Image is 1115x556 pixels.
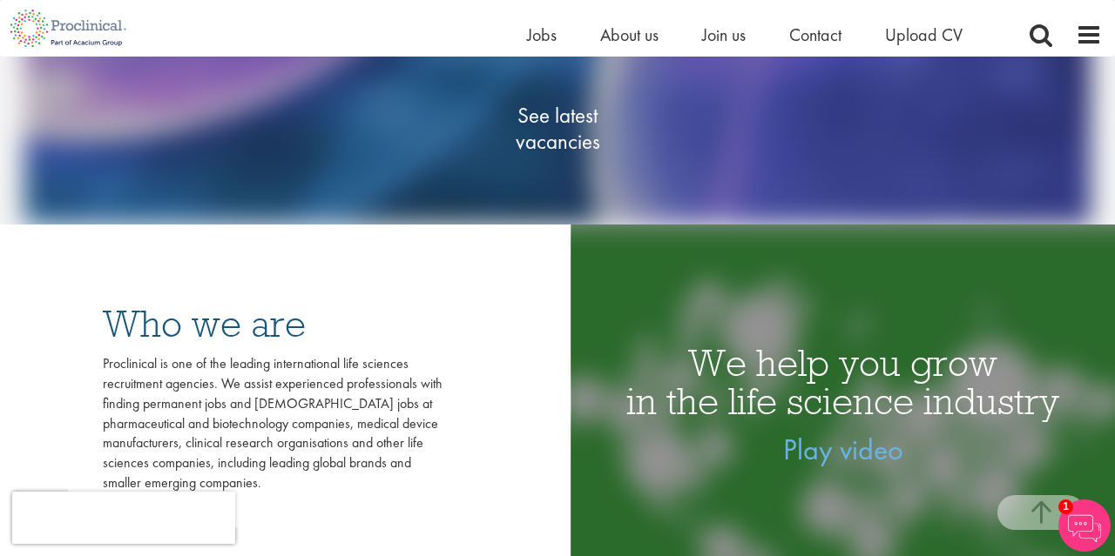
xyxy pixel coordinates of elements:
[12,492,235,544] iframe: reCAPTCHA
[783,431,903,468] a: Play video
[470,33,645,224] a: See latestvacancies
[789,23,841,46] a: Contact
[1058,499,1073,514] span: 1
[103,354,443,493] div: Proclinical is one of the leading international life sciences recruitment agencies. We assist exp...
[571,344,1115,420] h1: We help you grow in the life science industry
[702,23,746,46] a: Join us
[470,103,645,155] span: See latest vacancies
[600,23,659,46] a: About us
[103,305,443,343] h3: Who we are
[527,23,557,46] a: Jobs
[1058,499,1111,552] img: Chatbot
[885,23,963,46] a: Upload CV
